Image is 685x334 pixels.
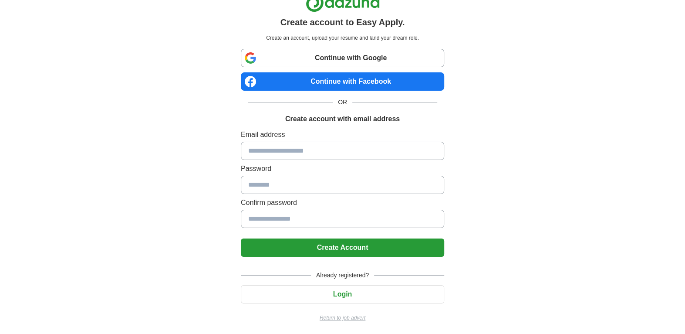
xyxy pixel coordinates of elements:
[241,164,444,174] label: Password
[241,72,444,91] a: Continue with Facebook
[241,198,444,208] label: Confirm password
[333,98,352,107] span: OR
[241,239,444,257] button: Create Account
[311,271,374,280] span: Already registered?
[241,290,444,298] a: Login
[243,34,442,42] p: Create an account, upload your resume and land your dream role.
[241,314,444,322] a: Return to job advert
[241,285,444,303] button: Login
[280,16,405,29] h1: Create account to Easy Apply.
[285,114,400,124] h1: Create account with email address
[241,130,444,140] label: Email address
[241,49,444,67] a: Continue with Google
